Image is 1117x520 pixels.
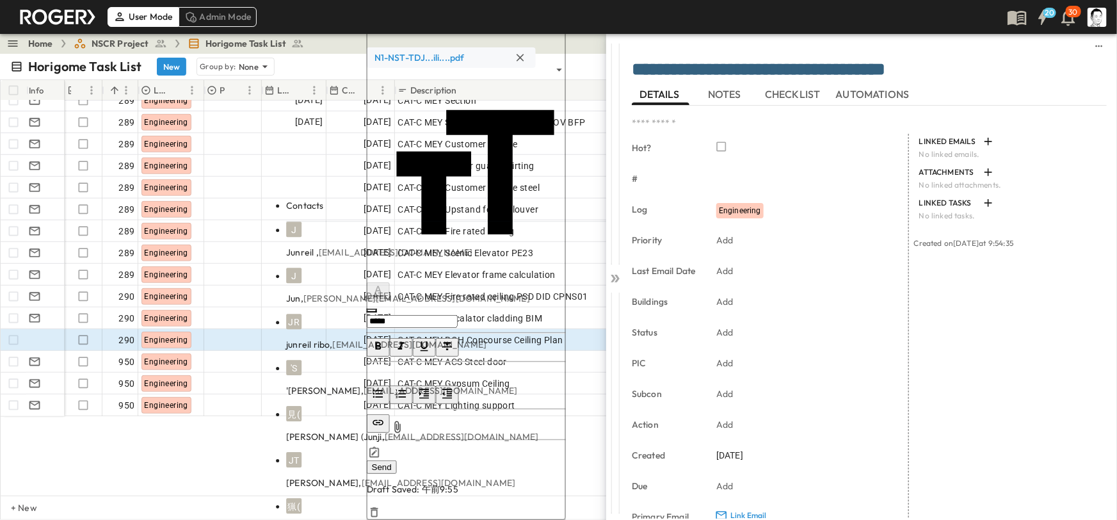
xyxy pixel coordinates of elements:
button: Sort [361,83,375,97]
button: Sort [74,83,88,97]
span: Engineering [145,96,188,105]
button: Menu [84,83,99,98]
p: Add [716,295,734,308]
span: [DATE] [364,115,391,129]
span: [EMAIL_ADDRESS][DOMAIN_NAME] [385,431,539,443]
span: [DATE] [364,136,391,151]
span: [DATE] [364,93,391,108]
p: Junreil , [286,246,943,259]
span: [EMAIL_ADDRESS][DOMAIN_NAME] [332,339,486,350]
p: [PERSON_NAME], [286,476,943,489]
span: 289 [118,138,134,150]
span: Engineering [145,205,188,214]
span: NOTES [708,89,744,101]
p: Add [716,418,734,431]
p: Log [154,84,168,97]
span: Created on [DATE] at 9:54:35 [914,238,1013,248]
span: Engineering [145,292,188,301]
span: 289 [118,225,134,238]
p: None [239,60,259,73]
span: JT [289,460,299,460]
span: Engineering [145,314,188,323]
span: Engineering [145,140,188,149]
span: 950 [118,377,134,390]
p: Last Email Date [277,84,290,97]
p: LINKED TASKS [919,198,978,208]
p: No linked tasks. [919,211,1099,221]
p: PIC [632,357,698,370]
span: 290 [118,290,134,303]
span: 290 [118,334,134,346]
span: 見( [288,414,300,414]
p: No linked emails. [919,149,1099,159]
button: Menu [184,83,200,98]
span: Engineering [145,270,188,279]
h6: 20 [1045,8,1055,18]
button: Menu [307,83,322,98]
span: 950 [118,399,134,412]
p: Log [632,203,698,216]
span: [DATE] [295,115,323,129]
span: [DATE] [364,180,391,195]
nav: breadcrumbs [28,37,312,50]
span: Engineering [145,118,188,127]
span: 289 [118,116,134,129]
p: [PERSON_NAME] (Junji, [286,430,943,443]
span: [PERSON_NAME][EMAIL_ADDRESS][DOMAIN_NAME] [303,293,530,304]
p: # [632,172,698,185]
p: ATTACHMENTS [919,167,978,177]
p: Hot? [632,142,698,154]
span: [DATE] [716,449,743,462]
span: J [291,229,296,230]
span: 950 [118,355,134,368]
span: Engineering [145,248,188,257]
div: Info [26,80,65,101]
p: '[PERSON_NAME], [286,384,943,397]
p: Add [716,264,734,277]
p: Add [716,234,734,247]
div: Font Size [367,74,586,282]
span: 289 [118,181,134,194]
span: J [291,275,296,276]
span: Engineering [145,183,188,192]
p: Add [716,387,734,400]
span: DETAILS [639,89,682,101]
p: Action [632,418,698,431]
div: Info [29,72,44,108]
span: Engineering [145,379,188,388]
a: Home [28,37,53,50]
p: Priority [220,84,225,97]
p: Created [632,449,698,462]
span: [EMAIL_ADDRESS][DOMAIN_NAME] [319,247,473,258]
p: Subcon [632,387,698,400]
span: Engineering [145,336,188,345]
p: Jun, [286,292,943,305]
p: Buildings [632,295,698,308]
button: Sort [108,83,122,97]
button: Menu [118,83,134,98]
span: NSCR Project [92,37,149,50]
p: LINKED EMAILS [919,136,978,147]
span: 289 [118,94,134,107]
div: Admin Mode [179,7,257,26]
span: Horigome Task List [205,37,286,50]
button: sidedrawer-menu [1091,38,1107,54]
p: Due [632,480,698,492]
p: Created [342,84,358,97]
span: Engineering [145,161,188,170]
button: Menu [242,83,257,98]
span: 290 [118,312,134,325]
span: CHECKLIST [765,89,823,101]
span: 289 [118,268,134,281]
p: Group by: [200,60,236,73]
p: Horigome Task List [28,58,141,76]
span: [DATE] [295,93,323,108]
p: + New [11,501,19,514]
p: No linked attachments. [919,180,1099,190]
button: Sort [293,83,307,97]
span: 'S [291,368,297,368]
span: JR [289,321,300,322]
p: Priority [632,234,698,247]
p: Add [716,326,734,339]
